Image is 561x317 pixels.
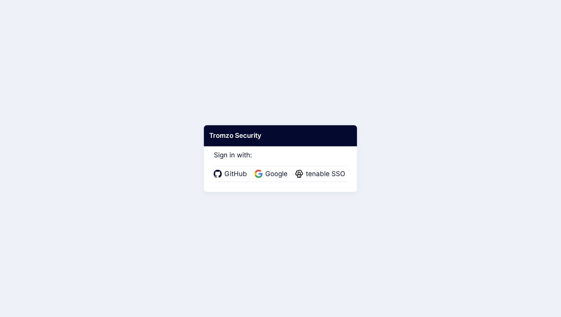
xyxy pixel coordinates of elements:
[214,169,249,179] a: GitHub
[214,141,348,182] div: Sign in with:
[255,169,290,179] a: Google
[222,169,249,179] span: GitHub
[295,169,348,179] a: tenable SSO
[204,125,357,146] div: Tromzo Security
[263,169,290,179] span: Google
[303,169,348,179] span: tenable SSO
